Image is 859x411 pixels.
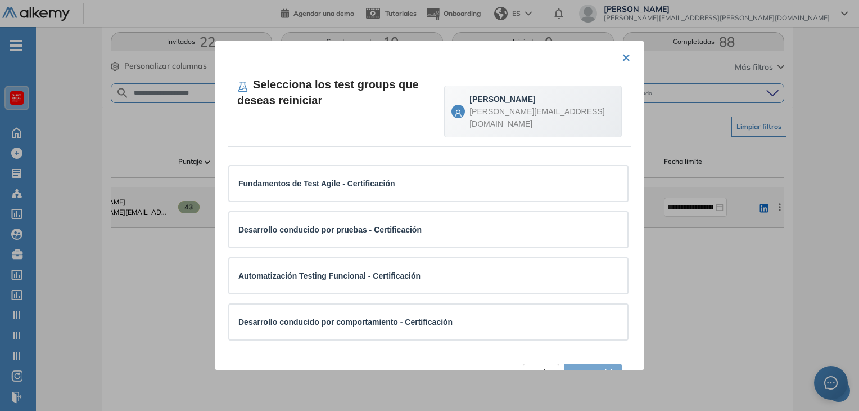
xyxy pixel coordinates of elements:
button: Aceptar (0) [564,364,622,382]
strong: Fundamentos de Test Agile - Certificación [238,179,395,188]
strong: Desarrollo conducido por comportamiento - Certificación [238,318,453,327]
button: Atrás [523,364,559,382]
strong: Desarrollo conducido por pruebas - Certificación [238,225,422,234]
strong: Automatización Testing Funcional - Certificación [238,271,421,280]
span: Atrás [532,367,550,379]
